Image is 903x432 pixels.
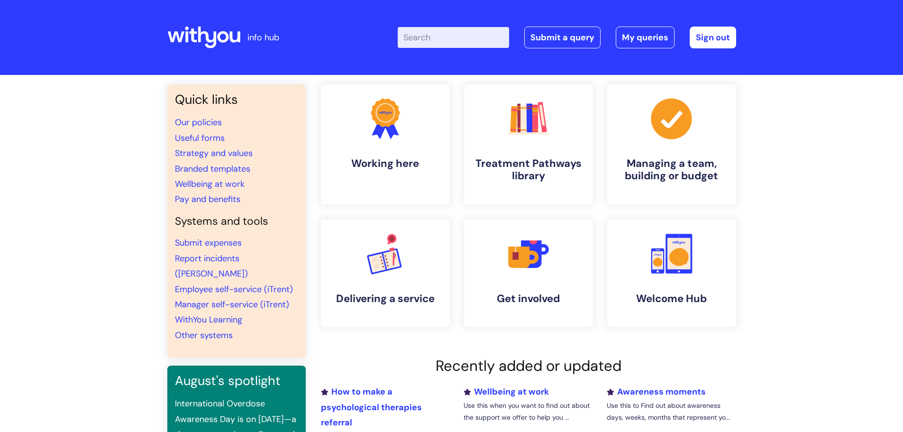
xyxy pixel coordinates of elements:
[175,215,298,228] h4: Systems and tools
[615,157,729,183] h4: Managing a team, building or budget
[607,84,736,204] a: Managing a team, building or budget
[321,357,736,375] h2: Recently added or updated
[175,178,245,190] a: Wellbeing at work
[464,220,593,327] a: Get involved
[175,193,240,205] a: Pay and benefits
[524,27,601,48] a: Submit a query
[616,27,675,48] a: My queries
[321,84,450,204] a: Working here
[464,84,593,204] a: Treatment Pathways library
[175,373,298,388] h3: August's spotlight
[472,293,585,305] h4: Get involved
[247,30,279,45] p: info hub
[328,293,442,305] h4: Delivering a service
[398,27,736,48] div: | -
[328,157,442,170] h4: Working here
[175,163,250,175] a: Branded templates
[175,253,248,279] a: Report incidents ([PERSON_NAME])
[175,330,233,341] a: Other systems
[398,27,509,48] input: Search
[690,27,736,48] a: Sign out
[175,299,289,310] a: Manager self-service (iTrent)
[175,92,298,107] h3: Quick links
[607,400,736,423] p: Use this to Find out about awareness days, weeks, months that represent yo...
[464,386,549,397] a: Wellbeing at work
[175,132,225,144] a: Useful forms
[607,386,706,397] a: Awareness moments
[175,314,242,325] a: WithYou Learning
[175,117,222,128] a: Our policies
[321,220,450,327] a: Delivering a service
[464,400,593,423] p: Use this when you want to find out about the support we offer to help you ...
[175,147,253,159] a: Strategy and values
[175,284,293,295] a: Employee self-service (iTrent)
[175,237,242,248] a: Submit expenses
[472,157,585,183] h4: Treatment Pathways library
[607,220,736,327] a: Welcome Hub
[615,293,729,305] h4: Welcome Hub
[321,386,422,428] a: How to make a psychological therapies referral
